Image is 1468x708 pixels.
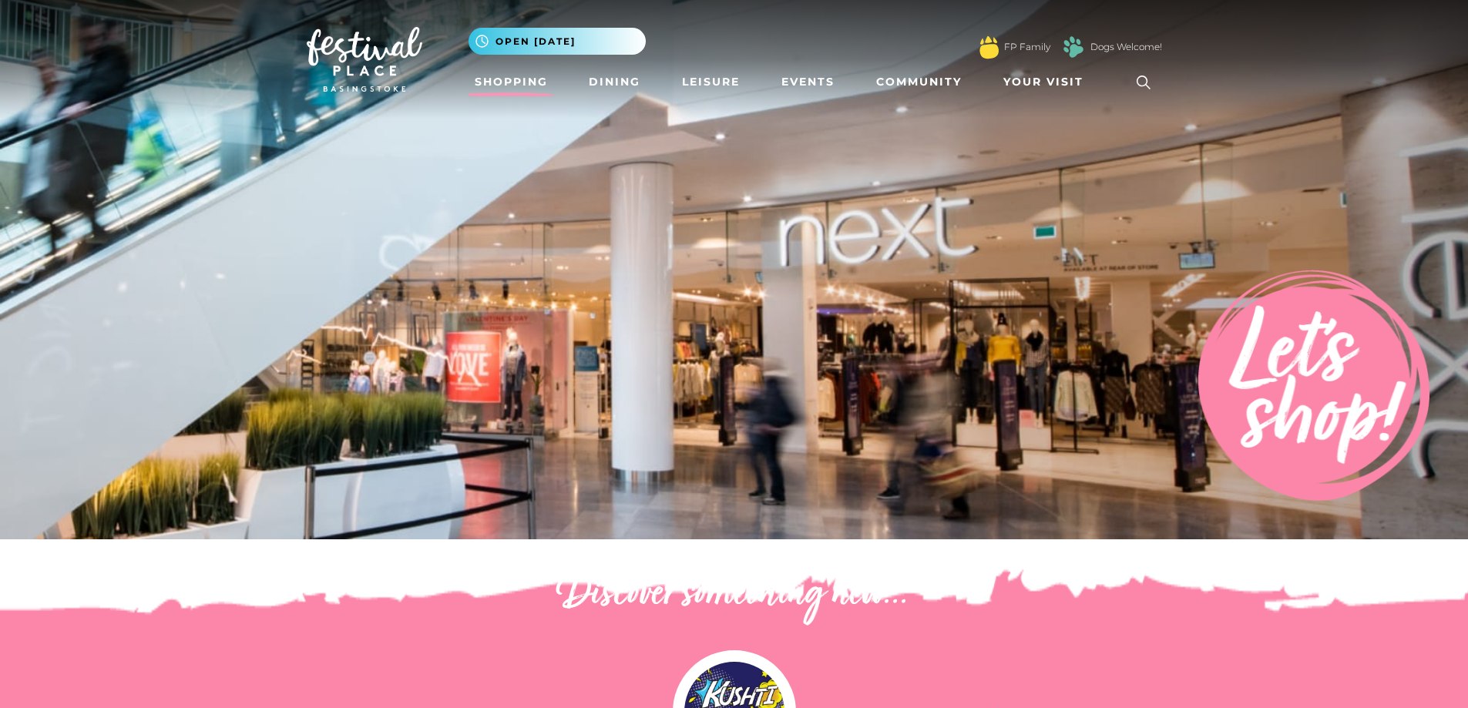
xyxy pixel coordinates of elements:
[676,68,746,96] a: Leisure
[469,68,554,96] a: Shopping
[307,570,1162,619] h2: Discover something new...
[583,68,647,96] a: Dining
[1090,40,1162,54] a: Dogs Welcome!
[997,68,1097,96] a: Your Visit
[469,28,646,55] button: Open [DATE]
[775,68,841,96] a: Events
[307,27,422,92] img: Festival Place Logo
[1003,74,1083,90] span: Your Visit
[870,68,968,96] a: Community
[1004,40,1050,54] a: FP Family
[495,35,576,49] span: Open [DATE]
